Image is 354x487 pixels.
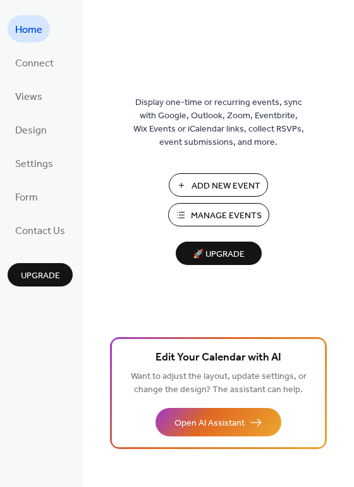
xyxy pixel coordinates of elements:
[133,96,304,149] span: Display one-time or recurring events, sync with Google, Outlook, Zoom, Eventbrite, Wix Events or ...
[8,49,61,76] a: Connect
[15,87,42,107] span: Views
[8,216,73,244] a: Contact Us
[8,183,46,210] a: Form
[192,180,260,193] span: Add New Event
[156,408,281,436] button: Open AI Assistant
[8,116,54,143] a: Design
[15,221,65,241] span: Contact Us
[8,15,50,42] a: Home
[131,368,307,398] span: Want to adjust the layout, update settings, or change the design? The assistant can help.
[169,173,268,197] button: Add New Event
[183,246,254,263] span: 🚀 Upgrade
[191,209,262,223] span: Manage Events
[174,417,245,430] span: Open AI Assistant
[8,149,61,176] a: Settings
[15,20,42,40] span: Home
[168,203,269,226] button: Manage Events
[156,349,281,367] span: Edit Your Calendar with AI
[15,121,47,140] span: Design
[8,263,73,287] button: Upgrade
[176,242,262,265] button: 🚀 Upgrade
[15,54,54,73] span: Connect
[15,154,53,174] span: Settings
[21,269,60,283] span: Upgrade
[15,188,38,207] span: Form
[8,82,50,109] a: Views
